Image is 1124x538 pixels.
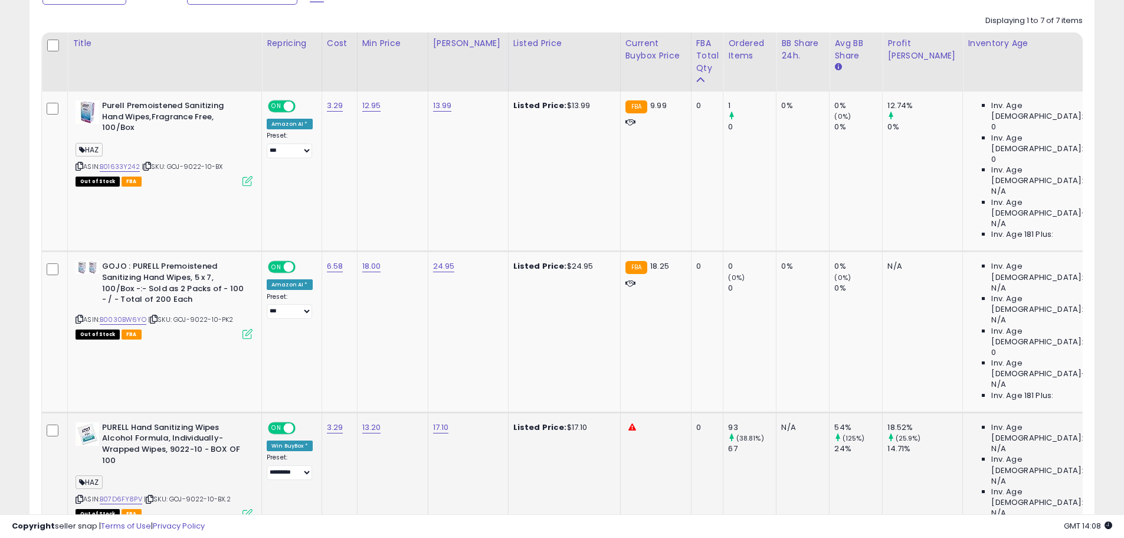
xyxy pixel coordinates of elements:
[834,112,851,121] small: (0%)
[781,422,820,433] div: N/A
[267,119,313,129] div: Amazon AI *
[142,162,223,171] span: | SKU: GOJ-9022-10-BX
[362,422,381,433] a: 13.20
[887,122,962,132] div: 0%
[625,37,686,62] div: Current Buybox Price
[100,315,146,325] a: B0030BW6YO
[887,37,958,62] div: Profit [PERSON_NAME]
[294,423,313,433] span: OFF
[991,390,1053,401] span: Inv. Age 181 Plus:
[267,279,313,290] div: Amazon AI *
[843,433,865,443] small: (125%)
[887,444,962,454] div: 14.71%
[991,379,1005,390] span: N/A
[76,100,99,124] img: 415Eebz296L._SL40_.jpg
[728,122,776,132] div: 0
[728,444,776,454] div: 67
[781,261,820,272] div: 0%
[991,347,996,358] span: 0
[327,37,352,50] div: Cost
[269,102,284,112] span: ON
[696,422,715,433] div: 0
[991,283,1005,294] span: N/A
[696,100,715,111] div: 0
[362,100,381,112] a: 12.95
[76,330,120,340] span: All listings that are currently out of stock and unavailable for purchase on Amazon
[991,229,1053,240] span: Inv. Age 181 Plus:
[76,100,253,185] div: ASIN:
[73,37,257,50] div: Title
[327,100,343,112] a: 3.29
[887,261,953,272] div: N/A
[625,100,647,113] small: FBA
[294,102,313,112] span: OFF
[991,165,1099,186] span: Inv. Age [DEMOGRAPHIC_DATA]:
[362,260,381,272] a: 18.00
[294,262,313,272] span: OFF
[101,520,151,532] a: Terms of Use
[433,260,455,272] a: 24.95
[433,100,452,112] a: 13.99
[148,315,234,324] span: | SKU: GOJ-9022-10-PK2
[887,100,962,111] div: 12.74%
[887,422,962,433] div: 18.52%
[834,422,882,433] div: 54%
[269,423,284,433] span: ON
[896,433,921,443] small: (25.9%)
[12,520,55,532] strong: Copyright
[728,422,776,433] div: 93
[985,15,1083,27] div: Displaying 1 to 7 of 7 items
[76,261,99,274] img: 41UX7UC7gyL._SL40_.jpg
[513,100,567,111] b: Listed Price:
[76,475,103,489] span: HAZ
[834,62,841,73] small: Avg BB Share.
[153,520,205,532] a: Privacy Policy
[144,494,231,504] span: | SKU: GOJ-9022-10-BX.2
[267,293,313,319] div: Preset:
[513,261,611,272] div: $24.95
[991,454,1099,475] span: Inv. Age [DEMOGRAPHIC_DATA]:
[76,261,253,338] div: ASIN:
[650,100,667,111] span: 9.99
[991,294,1099,315] span: Inv. Age [DEMOGRAPHIC_DATA]:
[513,100,611,111] div: $13.99
[834,283,882,294] div: 0%
[968,37,1103,50] div: Inventory Age
[834,122,882,132] div: 0%
[728,273,745,282] small: (0%)
[991,219,1005,229] span: N/A
[991,487,1099,508] span: Inv. Age [DEMOGRAPHIC_DATA]:
[513,422,611,433] div: $17.10
[267,441,313,451] div: Win BuyBox *
[100,494,142,504] a: B07D6FY8PV
[728,283,776,294] div: 0
[991,315,1005,325] span: N/A
[991,100,1099,122] span: Inv. Age [DEMOGRAPHIC_DATA]:
[76,143,103,156] span: HAZ
[269,262,284,272] span: ON
[991,197,1099,219] span: Inv. Age [DEMOGRAPHIC_DATA]-180:
[696,37,719,74] div: FBA Total Qty
[513,422,567,433] b: Listed Price:
[834,444,882,454] div: 24%
[327,260,343,272] a: 6.58
[991,133,1099,154] span: Inv. Age [DEMOGRAPHIC_DATA]:
[122,330,142,340] span: FBA
[834,273,851,282] small: (0%)
[728,100,776,111] div: 1
[513,37,615,50] div: Listed Price
[102,422,245,469] b: PURELL Hand Sanitizing Wipes Alcohol Formula, Individually-Wrapped Wipes, 9022-10 - BOX OF 100
[781,100,820,111] div: 0%
[433,37,503,50] div: [PERSON_NAME]
[696,261,715,272] div: 0
[102,100,245,136] b: Purell Premoistened Sanitizing Hand Wipes,Fragrance Free, 100/Box
[100,162,140,172] a: B01633Y242
[991,358,1099,379] span: Inv. Age [DEMOGRAPHIC_DATA]-180:
[12,521,205,532] div: seller snap | |
[991,476,1005,487] span: N/A
[122,177,142,187] span: FBA
[834,261,882,272] div: 0%
[362,37,423,50] div: Min Price
[736,433,764,443] small: (38.81%)
[76,422,253,518] div: ASIN:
